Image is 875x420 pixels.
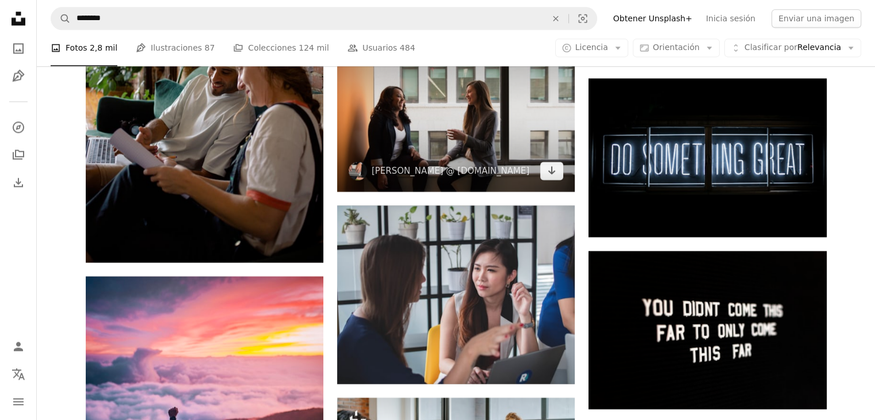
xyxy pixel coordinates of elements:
a: Inicio — Unsplash [7,7,30,32]
a: Descargar [540,162,563,180]
form: Encuentra imágenes en todo el sitio [51,7,597,30]
img: Mujer sentada en una silla amarilla sin brazos cerca de una computadora portátil gris [337,205,575,384]
a: Inicia sesión [699,9,762,28]
img: dos mujeres sentadas junto a la ventana riendo [337,33,575,192]
span: 87 [204,42,215,55]
a: Iniciar sesión / Registrarse [7,335,30,358]
a: Un hombre y una mujer sentados en un sofá mirando un pedazo de papel [86,78,323,89]
a: Do Something Great neon sign [589,152,826,162]
button: Orientación [633,39,720,58]
a: Ilustraciones [7,64,30,87]
a: Fotos [7,37,30,60]
button: Enviar una imagen [771,9,861,28]
a: [PERSON_NAME] @ [DOMAIN_NAME] [372,165,529,177]
button: Idioma [7,362,30,385]
span: Licencia [575,43,608,52]
img: Ve al perfil de Christina @ wocintechchat.com [349,162,367,180]
span: Clasificar por [744,43,797,52]
span: 124 mil [299,42,329,55]
button: Borrar [543,7,568,29]
a: Explorar [7,116,30,139]
button: Buscar en Unsplash [51,7,71,29]
a: dos mujeres sentadas junto a la ventana riendo [337,106,575,117]
a: Colecciones 124 mil [233,30,329,67]
button: Búsqueda visual [569,7,597,29]
span: 484 [400,42,415,55]
a: Mujer sentada en una silla amarilla sin brazos cerca de una computadora portátil gris [337,289,575,299]
span: Orientación [653,43,700,52]
a: Usuarios 484 [347,30,415,67]
img: Do Something Great neon sign [589,78,826,236]
img: you didnt come this far to only come this far lighted text [589,251,826,409]
a: Ilustraciones 87 [136,30,215,67]
button: Menú [7,390,30,413]
span: Relevancia [744,43,841,54]
a: Historial de descargas [7,171,30,194]
button: Clasificar porRelevancia [724,39,861,58]
button: Licencia [555,39,628,58]
a: you didnt come this far to only come this far lighted text [589,324,826,335]
a: Obtener Unsplash+ [606,9,699,28]
a: Colecciones [7,143,30,166]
